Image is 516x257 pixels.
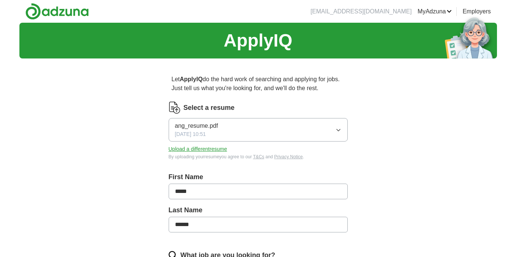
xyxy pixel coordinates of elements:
[169,205,348,215] label: Last Name
[310,7,412,16] li: [EMAIL_ADDRESS][DOMAIN_NAME]
[253,154,264,159] a: T&Cs
[169,118,348,142] button: ang_resume.pdf[DATE] 10:51
[169,145,227,153] button: Upload a differentresume
[25,3,89,20] img: Adzuna logo
[418,7,452,16] a: MyAdzuna
[274,154,303,159] a: Privacy Notice
[180,76,203,82] strong: ApplyIQ
[169,72,348,96] p: Let do the hard work of searching and applying for jobs. Just tell us what you're looking for, an...
[463,7,491,16] a: Employers
[175,130,206,138] span: [DATE] 10:51
[175,121,218,130] span: ang_resume.pdf
[169,102,181,114] img: CV Icon
[184,103,235,113] label: Select a resume
[223,27,292,54] h1: ApplyIQ
[169,172,348,182] label: First Name
[169,153,348,160] div: By uploading your resume you agree to our and .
